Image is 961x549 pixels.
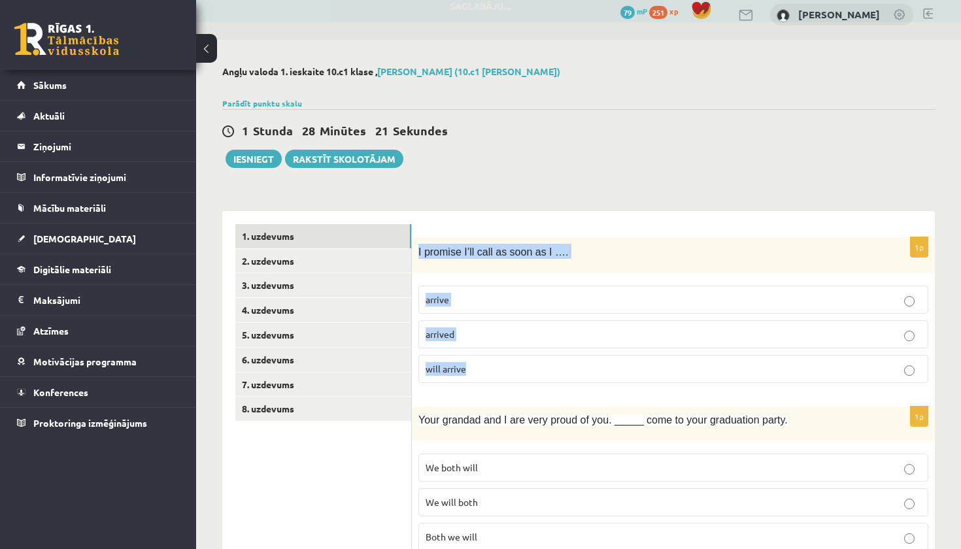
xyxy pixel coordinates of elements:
span: Motivācijas programma [33,356,137,367]
a: Maksājumi [17,285,180,315]
span: Minūtes [320,123,366,138]
span: 21 [375,123,388,138]
input: arrive [904,296,915,307]
a: 8. uzdevums [235,397,411,421]
span: Proktoringa izmēģinājums [33,417,147,429]
input: arrived [904,331,915,341]
a: 7. uzdevums [235,373,411,397]
input: We will both [904,499,915,509]
span: Sekundes [393,123,448,138]
span: Atzīmes [33,325,69,337]
a: 6. uzdevums [235,348,411,372]
span: Konferences [33,386,88,398]
span: Sākums [33,79,67,91]
a: Rakstīt skolotājam [285,150,403,168]
span: Digitālie materiāli [33,263,111,275]
a: 4. uzdevums [235,298,411,322]
a: 2. uzdevums [235,249,411,273]
span: Mācību materiāli [33,202,106,214]
span: [DEMOGRAPHIC_DATA] [33,233,136,244]
a: Proktoringa izmēģinājums [17,408,180,438]
a: 1. uzdevums [235,224,411,248]
a: Parādīt punktu skalu [222,98,302,108]
a: Atzīmes [17,316,180,346]
span: I promise I’ll call as soon as I …. [418,246,568,258]
input: We both will [904,464,915,474]
a: Motivācijas programma [17,346,180,376]
span: Both we will [426,531,477,542]
span: will arrive [426,363,466,374]
legend: Ziņojumi [33,131,180,161]
a: Rīgas 1. Tālmācības vidusskola [14,23,119,56]
a: [PERSON_NAME] (10.c1 [PERSON_NAME]) [377,65,560,77]
a: Ziņojumi [17,131,180,161]
span: Your grandad and I are very proud of you. _____ come to your graduation party. [418,414,788,425]
span: arrive [426,293,449,305]
input: will arrive [904,365,915,376]
a: [DEMOGRAPHIC_DATA] [17,224,180,254]
h2: Angļu valoda 1. ieskaite 10.c1 klase , [222,66,935,77]
a: Sākums [17,70,180,100]
a: Aktuāli [17,101,180,131]
span: arrived [426,328,454,340]
a: Konferences [17,377,180,407]
legend: Informatīvie ziņojumi [33,162,180,192]
p: 1p [910,237,928,258]
span: 28 [302,123,315,138]
legend: Maksājumi [33,285,180,315]
span: 1 [242,123,248,138]
span: Stunda [253,123,293,138]
span: We will both [426,496,478,508]
a: Informatīvie ziņojumi [17,162,180,192]
p: 1p [910,406,928,427]
a: Mācību materiāli [17,193,180,223]
a: 3. uzdevums [235,273,411,297]
input: Both we will [904,533,915,544]
a: Digitālie materiāli [17,254,180,284]
a: 5. uzdevums [235,323,411,347]
button: Iesniegt [226,150,282,168]
span: We both will [426,461,478,473]
span: Aktuāli [33,110,65,122]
